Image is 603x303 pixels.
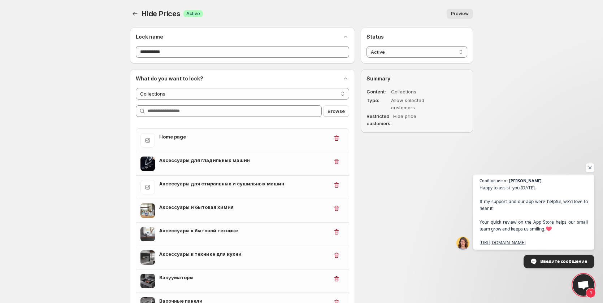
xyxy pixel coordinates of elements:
span: Hide Prices [142,9,181,18]
h3: Аксессуары для стиральных и сушильных машин [159,180,329,187]
span: Preview [451,11,469,17]
div: Open chat [573,274,594,296]
span: [PERSON_NAME] [509,179,542,183]
h2: Summary [366,75,467,82]
button: Back [130,9,140,19]
dd: Collections [391,88,447,95]
h2: Lock name [136,33,163,40]
h3: Аксессуары к бытовой технике [159,227,329,234]
h2: What do you want to lock? [136,75,203,82]
dt: Content : [366,88,390,95]
span: Happy to assist you [DATE]. If my support and our app were helpful, we’d love to hear it! Your qu... [480,184,588,246]
dd: Allow selected customers [391,97,447,111]
span: Active [186,11,200,17]
button: Browse [323,105,349,117]
dd: Hide price [393,113,449,127]
span: Введите сообщение [540,255,587,268]
h3: Аксессуары к технике для кухни [159,250,329,258]
span: Browse [327,107,345,115]
span: Сообщение от [480,179,508,183]
button: Preview [447,9,473,19]
dt: Restricted customers: [366,113,392,127]
h3: Аксессуары для гладильных машин [159,157,329,164]
h2: Status [366,33,467,40]
dt: Type : [366,97,390,111]
h3: Home page [159,133,329,140]
h3: Вакууматоры [159,274,329,281]
h3: Аксессуары и бытовая химия [159,203,329,211]
span: 1 [586,288,596,298]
